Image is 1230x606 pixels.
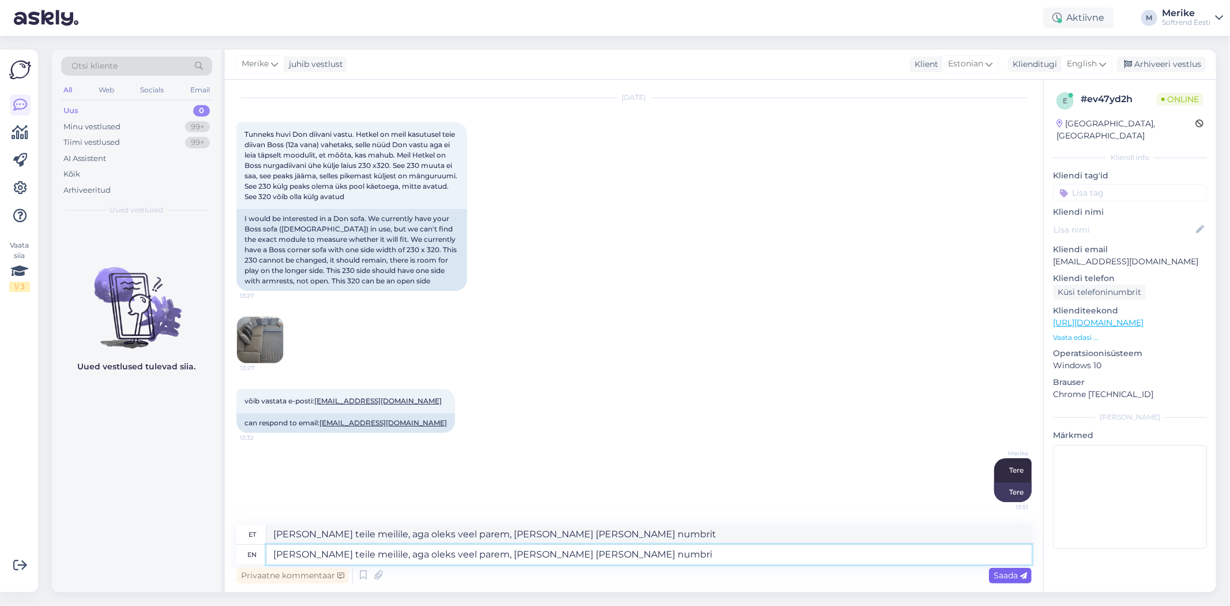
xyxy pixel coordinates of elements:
[985,503,1028,511] span: 13:51
[1053,317,1144,328] a: [URL][DOMAIN_NAME]
[240,364,284,372] span: 13:27
[1053,412,1207,422] div: [PERSON_NAME]
[1053,152,1207,163] div: Kliendi info
[1117,57,1206,72] div: Arhiveeri vestlus
[266,545,1032,564] textarea: [PERSON_NAME] teile meilile, aga oleks veel parem, [PERSON_NAME] [PERSON_NAME] numbri
[314,396,442,405] a: [EMAIL_ADDRESS][DOMAIN_NAME]
[1053,256,1207,268] p: [EMAIL_ADDRESS][DOMAIN_NAME]
[1081,92,1157,106] div: # ev47yd2h
[61,83,74,98] div: All
[185,137,210,148] div: 99+
[78,361,196,373] p: Uued vestlused tulevad siia.
[284,58,343,70] div: juhib vestlust
[236,92,1032,103] div: [DATE]
[245,396,442,405] span: võib vastata e-posti:
[1053,360,1207,372] p: Windows 10
[1009,466,1024,474] span: Tere
[63,153,106,164] div: AI Assistent
[245,130,459,201] span: Tunneks huvi Don diivani vastu. Hetkel on meil kasutusel teie diivan Boss (12a vana) vahetaks, se...
[9,59,31,81] img: Askly Logo
[1053,272,1207,285] p: Kliendi telefon
[52,246,221,350] img: No chats
[1053,244,1207,256] p: Kliendi email
[266,525,1032,544] textarea: [PERSON_NAME] teile meilile, aga oleks veel parem, [PERSON_NAME] [PERSON_NAME] numbrit
[1053,206,1207,218] p: Kliendi nimi
[1053,285,1146,300] div: Küsi telefoninumbrit
[63,137,120,148] div: Tiimi vestlused
[240,291,283,300] span: 13:27
[72,60,118,72] span: Otsi kliente
[948,58,983,70] span: Estonian
[63,185,111,196] div: Arhiveeritud
[1053,388,1207,401] p: Chrome [TECHNICAL_ID]
[1162,18,1210,27] div: Softrend Eesti
[1053,332,1207,343] p: Vaata edasi ...
[994,482,1032,502] div: Tere
[110,205,164,215] span: Uued vestlused
[1067,58,1097,70] span: English
[193,105,210,117] div: 0
[994,570,1027,581] span: Saada
[63,121,121,133] div: Minu vestlused
[1053,376,1207,388] p: Brauser
[237,317,283,363] img: Attachment
[1054,223,1194,236] input: Lisa nimi
[1141,10,1157,26] div: M
[249,525,256,544] div: et
[1053,184,1207,201] input: Lisa tag
[1053,305,1207,317] p: Klienditeekond
[1053,347,1207,360] p: Operatsioonisüsteem
[1043,8,1114,28] div: Aktiivne
[63,169,80,180] div: Kõik
[9,282,30,292] div: 1 / 3
[1063,96,1067,105] span: e
[236,209,467,291] div: I would be interested in a Don sofa. We currently have your Boss sofa ([DEMOGRAPHIC_DATA]) in use...
[236,568,349,583] div: Privaatne kommentaar
[1056,118,1195,142] div: [GEOGRAPHIC_DATA], [GEOGRAPHIC_DATA]
[910,58,938,70] div: Klient
[1162,9,1210,18] div: Merike
[138,83,166,98] div: Socials
[185,121,210,133] div: 99+
[1162,9,1223,27] a: MerikeSoftrend Eesti
[63,105,78,117] div: Uus
[236,413,455,433] div: can respond to email:
[242,58,269,70] span: Merike
[188,83,212,98] div: Email
[96,83,116,98] div: Web
[1053,170,1207,182] p: Kliendi tag'id
[1157,93,1203,106] span: Online
[319,418,447,427] a: [EMAIL_ADDRESS][DOMAIN_NAME]
[1053,429,1207,442] p: Märkmed
[1008,58,1057,70] div: Klienditugi
[9,240,30,292] div: Vaata siia
[240,433,283,442] span: 13:32
[248,545,257,564] div: en
[985,449,1028,458] span: Merike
